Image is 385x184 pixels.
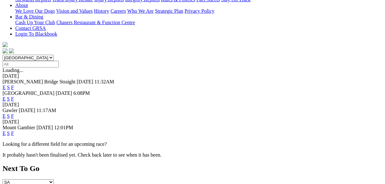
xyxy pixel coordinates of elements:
a: Strategic Plan [155,8,183,14]
a: F [11,113,14,119]
a: E [3,113,6,119]
span: [DATE] [19,108,35,113]
h2: Next To Go [3,164,382,173]
a: Contact GRSA [15,25,46,31]
a: About [15,3,28,8]
a: Privacy Policy [185,8,214,14]
a: S [7,131,10,136]
a: E [3,85,6,90]
a: E [3,131,6,136]
a: S [7,96,10,102]
div: [DATE] [3,119,382,125]
a: Bar & Dining [15,14,43,19]
span: Mount Gambier [3,125,35,130]
a: Vision and Values [56,8,93,14]
a: Login To Blackbook [15,31,57,37]
span: Loading... [3,67,23,73]
span: [DATE] [56,90,72,96]
div: [DATE] [3,73,382,79]
span: 6:08PM [73,90,90,96]
span: 12:01PM [54,125,73,130]
a: Careers [110,8,126,14]
a: F [11,85,14,90]
a: We Love Our Dogs [15,8,55,14]
a: E [3,96,6,102]
span: [PERSON_NAME] Bridge Straight [3,79,75,84]
img: facebook.svg [3,48,8,53]
span: 11:17AM [37,108,56,113]
div: [DATE] [3,102,382,108]
a: F [11,96,14,102]
span: [DATE] [37,125,53,130]
span: Gawler [3,108,17,113]
a: Cash Up Your Club [15,20,55,25]
a: History [94,8,109,14]
span: 11:32AM [94,79,114,84]
div: About [15,8,382,14]
a: Who We Are [127,8,154,14]
partial: It probably hasn't been finalised yet. Check back later to see when it has been. [3,152,162,158]
a: S [7,85,10,90]
a: Chasers Restaurant & Function Centre [56,20,135,25]
span: [DATE] [77,79,93,84]
input: Select date [3,61,59,67]
a: F [11,131,14,136]
a: S [7,113,10,119]
p: Looking for a different field for an upcoming race? [3,141,382,147]
img: logo-grsa-white.png [3,42,8,47]
div: Bar & Dining [15,20,382,25]
img: twitter.svg [9,48,14,53]
span: [GEOGRAPHIC_DATA] [3,90,54,96]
